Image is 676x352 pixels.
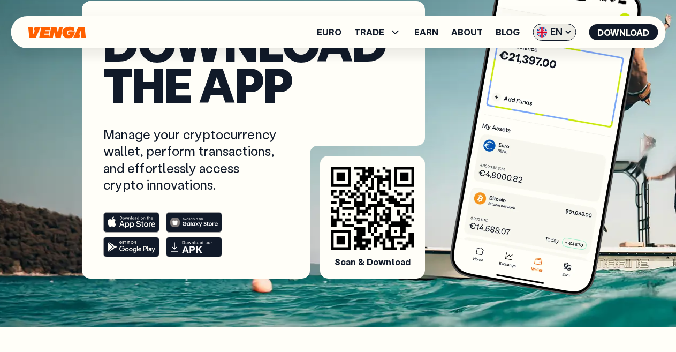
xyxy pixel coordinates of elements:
[533,24,576,41] span: EN
[496,28,520,36] a: Blog
[414,28,438,36] a: Earn
[451,28,483,36] a: About
[103,23,404,104] h1: Download the app
[589,24,658,40] button: Download
[103,126,279,193] p: Manage your cryptocurrency wallet, perform transactions, and effortlessly access crypto innovations.
[536,27,547,38] img: flag-uk
[335,257,411,268] span: Scan & Download
[354,28,384,36] span: TRADE
[317,28,341,36] a: Euro
[354,26,401,39] span: TRADE
[27,26,87,39] svg: Home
